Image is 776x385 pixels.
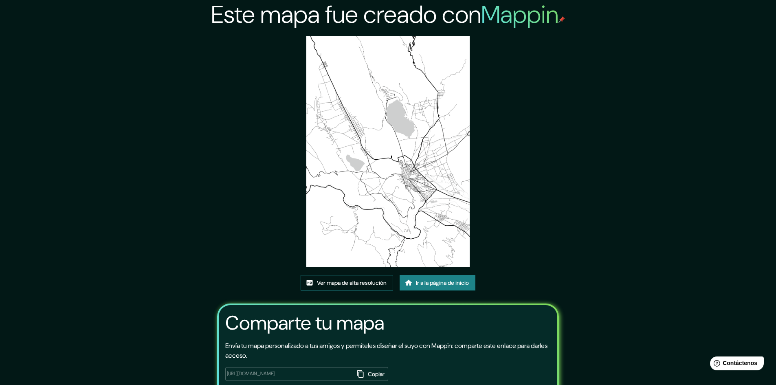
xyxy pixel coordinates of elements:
[306,36,470,267] img: created-map
[354,367,388,381] button: Copiar
[317,279,387,286] font: Ver mapa de alta resolución
[400,275,475,290] a: Ir a la página de inicio
[703,353,767,376] iframe: Lanzador de widgets de ayuda
[225,341,547,360] font: Envía tu mapa personalizado a tus amigos y permíteles diseñar el suyo con Mappin: comparte este e...
[301,275,393,290] a: Ver mapa de alta resolución
[558,16,565,23] img: pin de mapeo
[368,370,385,378] font: Copiar
[416,279,469,286] font: Ir a la página de inicio
[225,310,384,336] font: Comparte tu mapa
